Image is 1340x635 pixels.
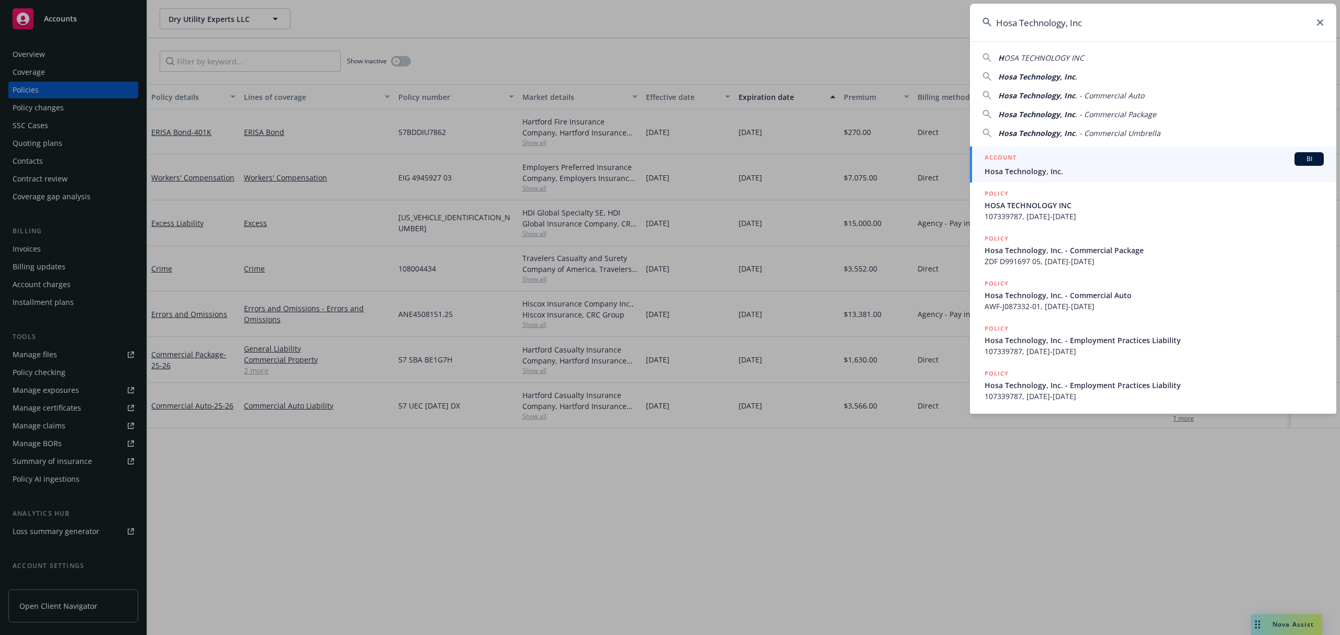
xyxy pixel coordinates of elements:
h5: POLICY [985,368,1009,379]
span: 107339787, [DATE]-[DATE] [985,391,1324,402]
span: Hosa Technology, Inc. - Commercial Auto [985,290,1324,301]
span: . [1075,72,1077,82]
span: Hosa Technology, Inc [998,72,1075,82]
span: . - Commercial Package [1075,109,1156,119]
span: H [998,53,1004,63]
span: Hosa Technology, Inc [998,109,1075,119]
h5: POLICY [985,188,1009,199]
a: POLICYHosa Technology, Inc. - Commercial AutoAWF-J087332-01, [DATE]-[DATE] [970,273,1336,318]
input: Search... [970,4,1336,41]
a: POLICYHosa Technology, Inc. - Employment Practices Liability107339787, [DATE]-[DATE] [970,362,1336,407]
span: 107339787, [DATE]-[DATE] [985,346,1324,357]
span: 107339787, [DATE]-[DATE] [985,211,1324,222]
span: Hosa Technology, Inc. [985,166,1324,177]
span: OSA TECHNOLOGY INC [1004,53,1084,63]
h5: POLICY [985,323,1009,334]
span: Hosa Technology, Inc. - Commercial Package [985,245,1324,256]
span: Hosa Technology, Inc. - Employment Practices Liability [985,335,1324,346]
span: . - Commercial Auto [1075,90,1144,100]
span: BI [1299,154,1320,164]
a: ACCOUNTBIHosa Technology, Inc. [970,146,1336,183]
h5: POLICY [985,233,1009,244]
span: Hosa Technology, Inc [998,90,1075,100]
a: POLICYHosa Technology, Inc. - Commercial PackageZDF D991697 05, [DATE]-[DATE] [970,228,1336,273]
a: POLICYHOSA TECHNOLOGY INC107339787, [DATE]-[DATE] [970,183,1336,228]
span: . - Commercial Umbrella [1075,128,1160,138]
h5: POLICY [985,278,1009,289]
span: AWF-J087332-01, [DATE]-[DATE] [985,301,1324,312]
a: POLICYHosa Technology, Inc. - Employment Practices Liability107339787, [DATE]-[DATE] [970,318,1336,362]
span: Hosa Technology, Inc. - Employment Practices Liability [985,380,1324,391]
span: Hosa Technology, Inc [998,128,1075,138]
span: ZDF D991697 05, [DATE]-[DATE] [985,256,1324,267]
h5: ACCOUNT [985,152,1017,165]
span: HOSA TECHNOLOGY INC [985,200,1324,211]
